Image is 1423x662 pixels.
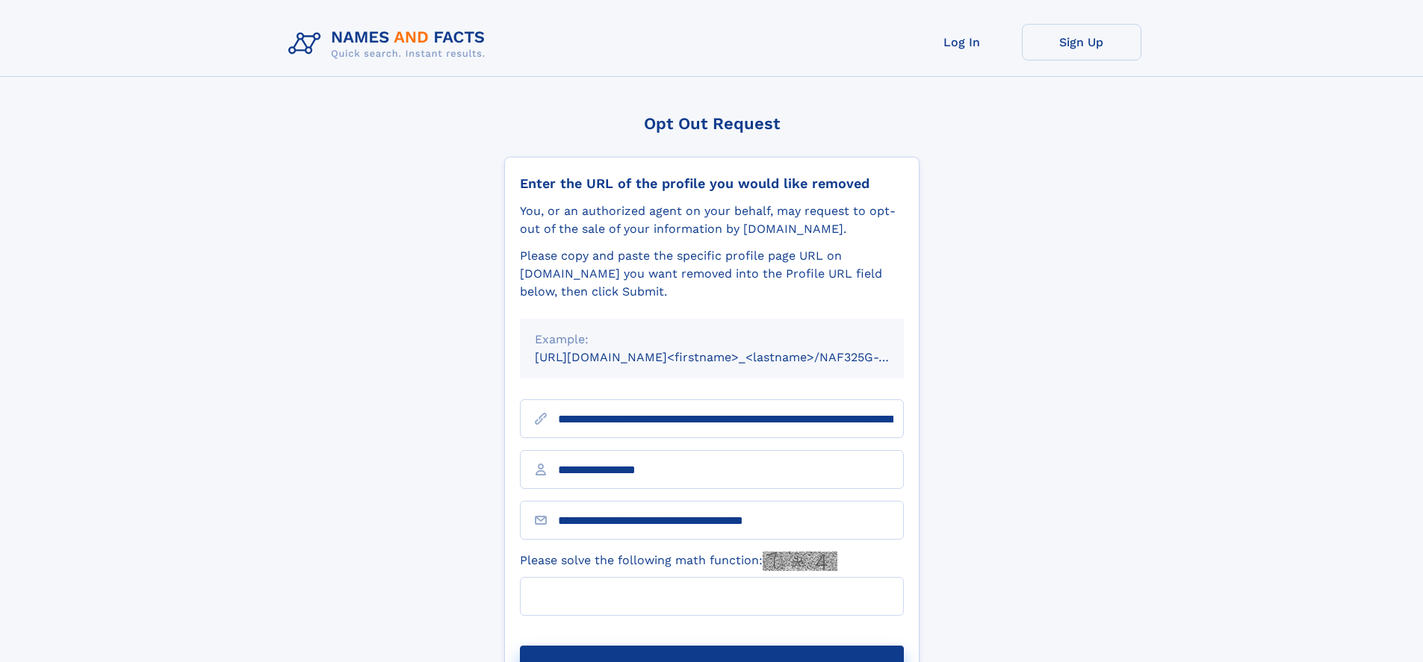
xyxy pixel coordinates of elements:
[535,331,889,349] div: Example:
[902,24,1022,60] a: Log In
[520,202,904,238] div: You, or an authorized agent on your behalf, may request to opt-out of the sale of your informatio...
[520,247,904,301] div: Please copy and paste the specific profile page URL on [DOMAIN_NAME] you want removed into the Pr...
[520,175,904,192] div: Enter the URL of the profile you would like removed
[504,114,920,133] div: Opt Out Request
[520,552,837,571] label: Please solve the following math function:
[282,24,497,64] img: Logo Names and Facts
[1022,24,1141,60] a: Sign Up
[535,350,932,364] small: [URL][DOMAIN_NAME]<firstname>_<lastname>/NAF325G-xxxxxxxx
